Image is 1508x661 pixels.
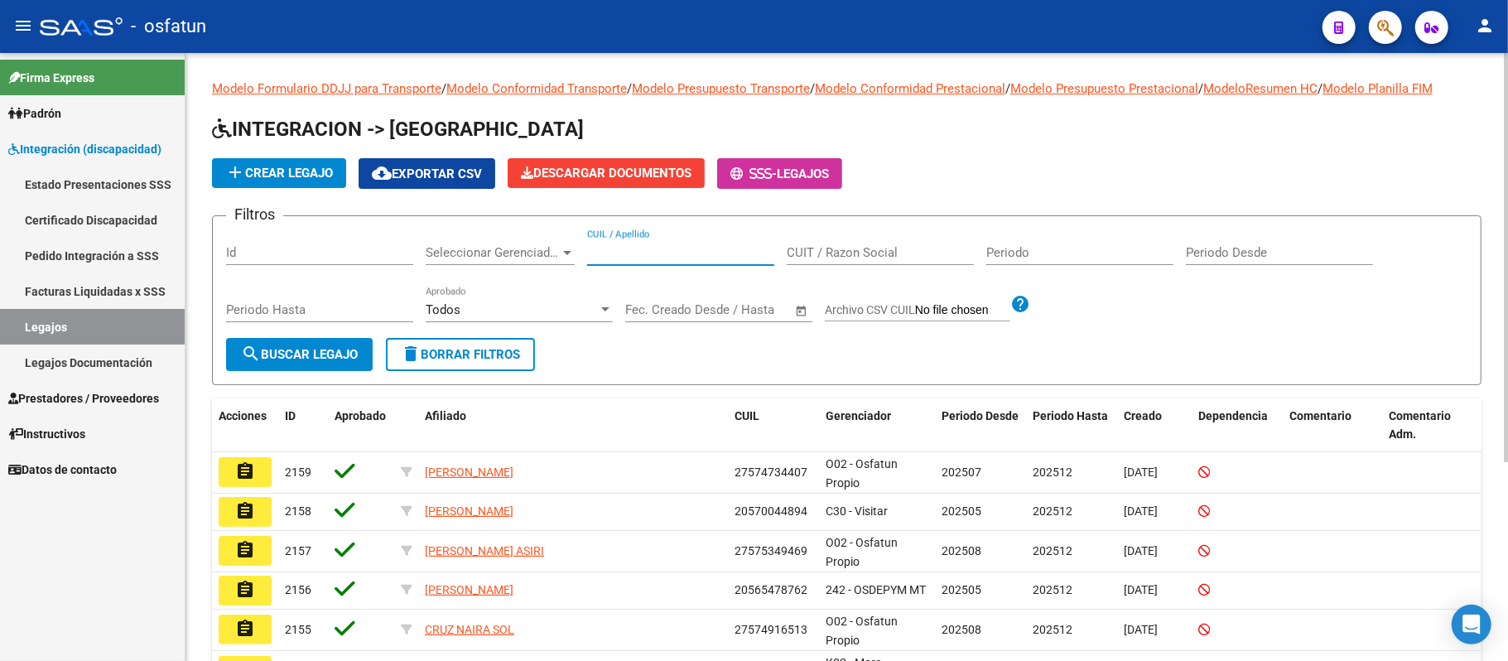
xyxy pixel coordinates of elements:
[212,81,441,96] a: Modelo Formulario DDJJ para Transporte
[632,81,810,96] a: Modelo Presupuesto Transporte
[942,409,1019,422] span: Periodo Desde
[1010,81,1198,96] a: Modelo Presupuesto Prestacional
[8,389,159,408] span: Prestadores / Proveedores
[401,347,520,362] span: Borrar Filtros
[446,81,627,96] a: Modelo Conformidad Transporte
[386,338,535,371] button: Borrar Filtros
[625,302,679,317] input: Start date
[826,504,888,518] span: C30 - Visitar
[826,409,891,422] span: Gerenciador
[212,398,278,453] datatable-header-cell: Acciones
[1289,409,1351,422] span: Comentario
[285,583,311,596] span: 2156
[1382,398,1482,453] datatable-header-cell: Comentario Adm.
[1033,466,1072,479] span: 202512
[1033,623,1072,636] span: 202512
[942,466,981,479] span: 202507
[1124,583,1158,596] span: [DATE]
[735,409,759,422] span: CUIL
[694,302,774,317] input: End date
[1124,623,1158,636] span: [DATE]
[935,398,1026,453] datatable-header-cell: Periodo Desde
[8,461,117,479] span: Datos de contacto
[241,347,358,362] span: Buscar Legajo
[1124,466,1158,479] span: [DATE]
[285,409,296,422] span: ID
[826,536,898,568] span: O02 - Osfatun Propio
[8,425,85,443] span: Instructivos
[219,409,267,422] span: Acciones
[793,302,812,321] button: Open calendar
[1026,398,1117,453] datatable-header-cell: Periodo Hasta
[359,158,495,189] button: Exportar CSV
[717,158,842,189] button: -Legajos
[226,203,283,226] h3: Filtros
[225,162,245,182] mat-icon: add
[942,583,981,596] span: 202505
[131,8,206,45] span: - osfatun
[278,398,328,453] datatable-header-cell: ID
[735,623,807,636] span: 27574916513
[8,69,94,87] span: Firma Express
[225,166,333,181] span: Crear Legajo
[735,544,807,557] span: 27575349469
[508,158,705,188] button: Descargar Documentos
[825,303,915,316] span: Archivo CSV CUIL
[728,398,819,453] datatable-header-cell: CUIL
[1203,81,1318,96] a: ModeloResumen HC
[942,623,981,636] span: 202508
[815,81,1005,96] a: Modelo Conformidad Prestacional
[1192,398,1283,453] datatable-header-cell: Dependencia
[942,504,981,518] span: 202505
[826,457,898,490] span: O02 - Osfatun Propio
[1389,409,1451,441] span: Comentario Adm.
[241,344,261,364] mat-icon: search
[235,461,255,481] mat-icon: assignment
[235,580,255,600] mat-icon: assignment
[285,623,311,636] span: 2155
[1124,544,1158,557] span: [DATE]
[335,409,386,422] span: Aprobado
[426,302,460,317] span: Todos
[1198,409,1268,422] span: Dependencia
[521,166,691,181] span: Descargar Documentos
[285,466,311,479] span: 2159
[425,623,514,636] span: CRUZ NAIRA SOL
[425,466,513,479] span: [PERSON_NAME]
[1323,81,1433,96] a: Modelo Planilla FIM
[425,583,513,596] span: [PERSON_NAME]
[1033,409,1108,422] span: Periodo Hasta
[1124,504,1158,518] span: [DATE]
[235,501,255,521] mat-icon: assignment
[372,166,482,181] span: Exportar CSV
[735,466,807,479] span: 27574734407
[1033,583,1072,596] span: 202512
[1283,398,1382,453] datatable-header-cell: Comentario
[1124,409,1162,422] span: Creado
[212,158,346,188] button: Crear Legajo
[1117,398,1192,453] datatable-header-cell: Creado
[13,16,33,36] mat-icon: menu
[777,166,829,181] span: Legajos
[285,504,311,518] span: 2158
[1010,294,1030,314] mat-icon: help
[285,544,311,557] span: 2157
[826,615,898,647] span: O02 - Osfatun Propio
[401,344,421,364] mat-icon: delete
[425,544,544,557] span: [PERSON_NAME] ASIRI
[942,544,981,557] span: 202508
[1033,544,1072,557] span: 202512
[826,583,926,596] span: 242 - OSDEPYM MT
[418,398,728,453] datatable-header-cell: Afiliado
[235,619,255,639] mat-icon: assignment
[328,398,394,453] datatable-header-cell: Aprobado
[1452,605,1491,644] div: Open Intercom Messenger
[819,398,935,453] datatable-header-cell: Gerenciador
[8,140,161,158] span: Integración (discapacidad)
[730,166,777,181] span: -
[425,409,466,422] span: Afiliado
[8,104,61,123] span: Padrón
[915,303,1010,318] input: Archivo CSV CUIL
[425,504,513,518] span: [PERSON_NAME]
[212,118,584,141] span: INTEGRACION -> [GEOGRAPHIC_DATA]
